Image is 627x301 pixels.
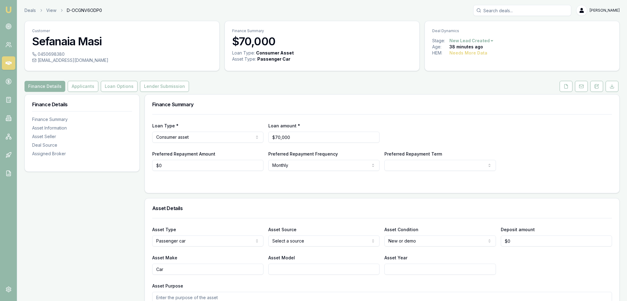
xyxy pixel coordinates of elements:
[152,123,179,128] label: Loan Type *
[5,6,12,13] img: emu-icon-u.png
[152,102,612,107] h3: Finance Summary
[32,151,132,157] div: Assigned Broker
[32,142,132,148] div: Deal Source
[152,206,612,211] h3: Asset Details
[32,116,132,122] div: Finance Summary
[68,81,98,92] button: Applicants
[139,81,190,92] a: Lender Submission
[152,227,176,232] label: Asset Type
[449,38,494,44] button: New Lead Created
[232,50,255,56] div: Loan Type:
[25,81,66,92] a: Finance Details
[432,50,449,56] div: HEM:
[268,151,338,156] label: Preferred Repayment Frequency
[268,123,300,128] label: Loan amount *
[590,8,620,13] span: [PERSON_NAME]
[32,28,212,33] p: Customer
[268,132,380,143] input: $
[152,160,263,171] input: $
[46,7,56,13] a: View
[257,56,290,62] div: Passenger Car
[32,51,212,57] div: 0450698380
[101,81,138,92] button: Loan Options
[232,28,412,33] p: Finance Summary
[432,28,612,33] p: Deal Dynamics
[32,57,212,63] div: [EMAIL_ADDRESS][DOMAIN_NAME]
[32,125,132,131] div: Asset Information
[100,81,139,92] a: Loan Options
[25,7,36,13] a: Deals
[432,44,449,50] div: Age:
[32,134,132,140] div: Asset Seller
[152,283,183,288] label: Asset Purpose
[449,44,483,50] div: 38 minutes ago
[152,151,215,156] label: Preferred Repayment Amount
[449,50,487,56] div: Needs More Data
[32,102,132,107] h3: Finance Details
[25,7,102,13] nav: breadcrumb
[501,227,535,232] label: Deposit amount
[140,81,189,92] button: Lender Submission
[66,81,100,92] a: Applicants
[432,38,449,44] div: Stage:
[268,255,295,260] label: Asset Model
[25,81,65,92] button: Finance Details
[67,7,102,13] span: D-OCGNV6ODP0
[256,50,294,56] div: Consumer Asset
[232,56,256,62] div: Asset Type :
[232,35,412,47] h3: $70,000
[501,235,612,246] input: $
[152,255,177,260] label: Asset Make
[473,5,571,16] input: Search deals
[384,255,407,260] label: Asset Year
[268,227,297,232] label: Asset Source
[384,227,418,232] label: Asset Condition
[32,35,212,47] h3: Sefanaia Masi
[384,151,442,156] label: Preferred Repayment Term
